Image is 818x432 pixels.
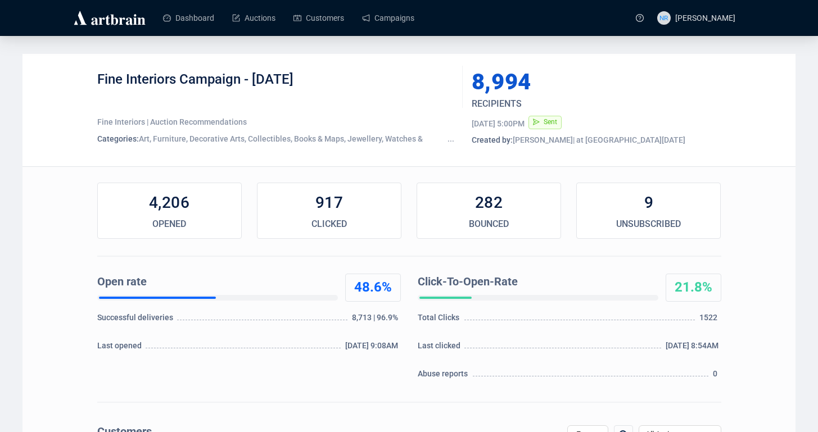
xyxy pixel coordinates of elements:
[472,134,721,145] div: [PERSON_NAME] | at [GEOGRAPHIC_DATA][DATE]
[293,3,344,33] a: Customers
[98,217,241,231] div: OPENED
[98,192,241,214] div: 4,206
[713,368,721,385] div: 0
[666,279,721,297] div: 21.8%
[163,3,214,33] a: Dashboard
[97,116,454,128] div: Fine Interiors | Auction Recommendations
[345,340,401,357] div: [DATE] 9:08AM
[699,312,721,329] div: 1522
[666,340,721,357] div: [DATE] 8:54AM
[636,14,644,22] span: question-circle
[418,340,463,357] div: Last clicked
[418,312,463,329] div: Total Clicks
[577,192,720,214] div: 9
[472,97,679,111] div: RECIPIENTS
[544,118,557,126] span: Sent
[472,71,668,93] div: 8,994
[417,217,561,231] div: BOUNCED
[97,134,139,143] span: Categories:
[577,217,720,231] div: UNSUBSCRIBED
[533,119,540,125] span: send
[257,217,401,231] div: CLICKED
[472,118,525,129] div: [DATE] 5:00PM
[675,13,735,22] span: [PERSON_NAME]
[257,192,401,214] div: 917
[97,340,144,357] div: Last opened
[472,135,513,144] span: Created by:
[362,3,414,33] a: Campaigns
[418,368,471,385] div: Abuse reports
[72,9,147,27] img: logo
[97,274,333,290] div: Open rate
[417,192,561,214] div: 282
[418,274,654,290] div: Click-To-Open-Rate
[232,3,275,33] a: Auctions
[346,279,400,297] div: 48.6%
[97,71,454,104] div: Fine Interiors Campaign - [DATE]
[97,312,175,329] div: Successful deliveries
[780,394,807,421] iframe: Intercom live chat
[352,312,400,329] div: 8,713 | 96.9%
[97,133,454,144] div: Art, Furniture, Decorative Arts, Collectibles, Books & Maps, Jewellery, Watches & Designer
[659,12,668,23] span: NR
